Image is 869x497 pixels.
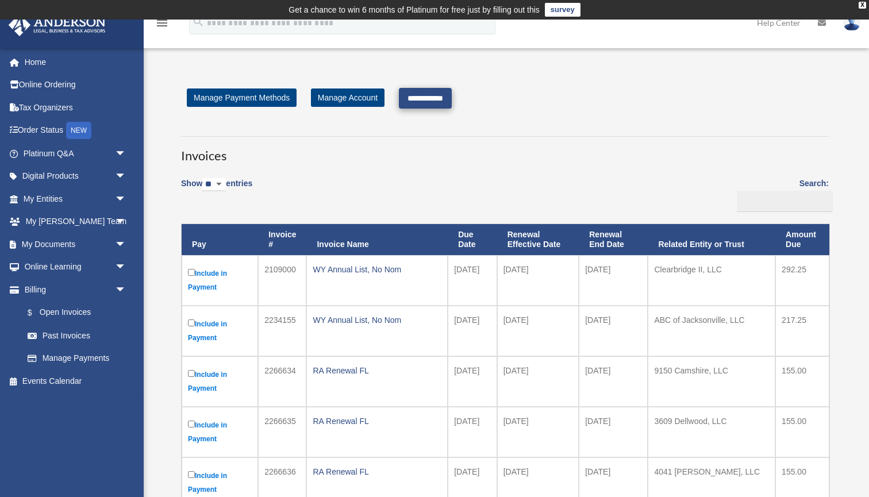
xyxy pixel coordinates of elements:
[448,255,497,306] td: [DATE]
[579,224,648,255] th: Renewal End Date: activate to sort column ascending
[648,356,775,407] td: 9150 Camshire, LLC
[579,407,648,457] td: [DATE]
[8,369,144,392] a: Events Calendar
[497,306,579,356] td: [DATE]
[8,74,144,97] a: Online Ordering
[8,119,144,142] a: Order StatusNEW
[775,407,829,457] td: 155.00
[775,224,829,255] th: Amount Due: activate to sort column ascending
[448,407,497,457] td: [DATE]
[188,418,252,446] label: Include in Payment
[258,356,306,407] td: 2266634
[8,233,144,256] a: My Documentsarrow_drop_down
[8,278,138,301] a: Billingarrow_drop_down
[181,136,829,165] h3: Invoices
[313,261,441,278] div: WY Annual List, No Nom
[188,319,195,326] input: Include in Payment
[188,421,195,427] input: Include in Payment
[448,356,497,407] td: [DATE]
[155,16,169,30] i: menu
[182,224,258,255] th: Pay: activate to sort column descending
[843,14,860,31] img: User Pic
[733,176,829,212] label: Search:
[258,224,306,255] th: Invoice #: activate to sort column ascending
[115,187,138,211] span: arrow_drop_down
[115,142,138,165] span: arrow_drop_down
[115,165,138,188] span: arrow_drop_down
[648,224,775,255] th: Related Entity or Trust: activate to sort column ascending
[188,370,195,377] input: Include in Payment
[188,269,195,276] input: Include in Payment
[8,187,144,210] a: My Entitiesarrow_drop_down
[306,224,448,255] th: Invoice Name: activate to sort column ascending
[188,267,252,294] label: Include in Payment
[188,469,252,496] label: Include in Payment
[16,347,138,370] a: Manage Payments
[8,51,144,74] a: Home
[313,413,441,429] div: RA Renewal FL
[448,306,497,356] td: [DATE]
[775,306,829,356] td: 217.25
[775,255,829,306] td: 292.25
[192,16,205,28] i: search
[8,210,144,233] a: My [PERSON_NAME] Teamarrow_drop_down
[579,255,648,306] td: [DATE]
[313,464,441,480] div: RA Renewal FL
[16,301,132,325] a: $Open Invoices
[8,165,144,188] a: Digital Productsarrow_drop_down
[8,96,144,119] a: Tax Organizers
[289,3,540,17] div: Get a chance to win 6 months of Platinum for free just by filling out this
[155,20,169,30] a: menu
[258,306,306,356] td: 2234155
[258,255,306,306] td: 2109000
[34,306,40,320] span: $
[859,2,866,9] div: close
[258,407,306,457] td: 2266635
[8,142,144,165] a: Platinum Q&Aarrow_drop_down
[497,224,579,255] th: Renewal Effective Date: activate to sort column ascending
[313,363,441,379] div: RA Renewal FL
[188,368,252,395] label: Include in Payment
[181,176,252,203] label: Show entries
[202,178,226,191] select: Showentries
[8,256,144,279] a: Online Learningarrow_drop_down
[775,356,829,407] td: 155.00
[648,306,775,356] td: ABC of Jacksonville, LLC
[187,88,297,107] a: Manage Payment Methods
[497,255,579,306] td: [DATE]
[115,278,138,302] span: arrow_drop_down
[648,255,775,306] td: Clearbridge II, LLC
[497,407,579,457] td: [DATE]
[188,317,252,345] label: Include in Payment
[497,356,579,407] td: [DATE]
[448,224,497,255] th: Due Date: activate to sort column ascending
[579,306,648,356] td: [DATE]
[5,14,109,36] img: Anderson Advisors Platinum Portal
[545,3,580,17] a: survey
[188,471,195,478] input: Include in Payment
[311,88,384,107] a: Manage Account
[648,407,775,457] td: 3609 Dellwood, LLC
[115,210,138,234] span: arrow_drop_down
[66,122,91,139] div: NEW
[16,324,138,347] a: Past Invoices
[313,312,441,328] div: WY Annual List, No Nom
[737,191,833,213] input: Search:
[579,356,648,407] td: [DATE]
[115,256,138,279] span: arrow_drop_down
[115,233,138,256] span: arrow_drop_down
